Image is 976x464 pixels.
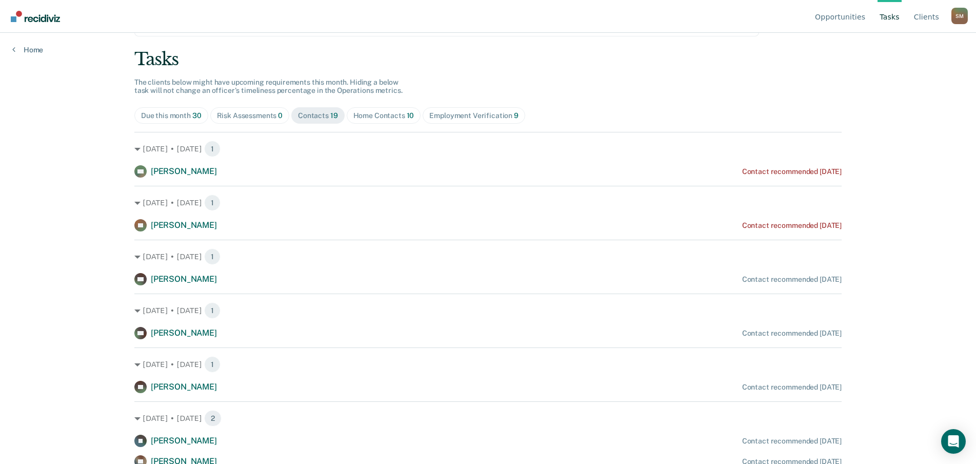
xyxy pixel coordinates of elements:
div: Contact recommended [DATE] [742,437,842,446]
span: [PERSON_NAME] [151,382,217,392]
span: 1 [204,356,221,373]
div: Contact recommended [DATE] [742,383,842,392]
span: [PERSON_NAME] [151,436,217,446]
div: Due this month [141,111,202,120]
div: [DATE] • [DATE] 1 [134,141,842,157]
div: Home Contacts [353,111,414,120]
div: Tasks [134,49,842,70]
div: [DATE] • [DATE] 1 [134,356,842,373]
span: 1 [204,302,221,319]
span: 19 [330,111,338,120]
span: 0 [278,111,283,120]
div: [DATE] • [DATE] 2 [134,410,842,427]
div: [DATE] • [DATE] 1 [134,248,842,265]
div: [DATE] • [DATE] 1 [134,195,842,211]
div: Risk Assessments [217,111,283,120]
div: Contact recommended [DATE] [742,167,842,176]
div: S M [951,8,968,24]
div: Contact recommended [DATE] [742,329,842,338]
span: [PERSON_NAME] [151,274,217,284]
span: [PERSON_NAME] [151,328,217,338]
div: Employment Verification [429,111,519,120]
span: [PERSON_NAME] [151,220,217,230]
div: [DATE] • [DATE] 1 [134,302,842,319]
div: Contact recommended [DATE] [742,275,842,284]
div: Contacts [298,111,338,120]
span: 10 [407,111,414,120]
span: 30 [192,111,202,120]
a: Home [12,45,43,54]
span: 1 [204,248,221,265]
span: 1 [204,195,221,211]
span: The clients below might have upcoming requirements this month. Hiding a below task will not chang... [134,78,403,95]
span: [PERSON_NAME] [151,166,217,176]
span: 9 [514,111,519,120]
span: 1 [204,141,221,157]
button: Profile dropdown button [951,8,968,24]
div: Contact recommended [DATE] [742,221,842,230]
img: Recidiviz [11,11,60,22]
span: 2 [204,410,222,427]
div: Open Intercom Messenger [941,429,966,454]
